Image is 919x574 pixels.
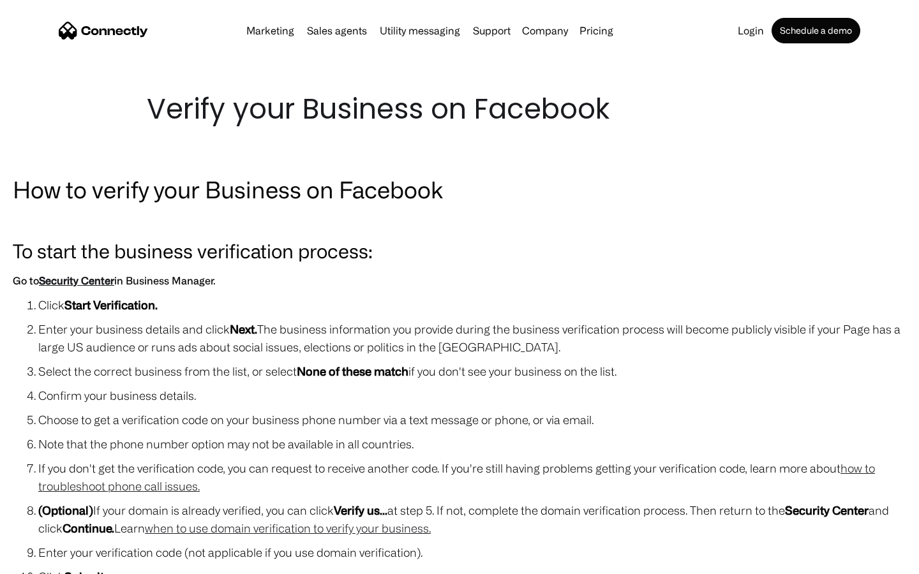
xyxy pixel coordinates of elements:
li: Confirm your business details. [38,386,906,404]
li: Enter your verification code (not applicable if you use domain verification). [38,543,906,561]
strong: Start Verification. [64,298,158,311]
a: Login [733,26,769,36]
a: when to use domain verification to verify your business. [145,522,431,534]
h1: Verify your Business on Facebook [147,89,772,129]
a: Pricing [574,26,618,36]
li: Note that the phone number option may not be available in all countries. [38,435,906,453]
a: Schedule a demo [772,18,860,43]
strong: Verify us... [334,504,387,517]
li: Choose to get a verification code on your business phone number via a text message or phone, or v... [38,411,906,429]
li: Select the correct business from the list, or select if you don't see your business on the list. [38,362,906,380]
h6: Go to in Business Manager. [13,272,906,290]
li: Enter your business details and click The business information you provide during the business ve... [38,320,906,356]
li: If your domain is already verified, you can click at step 5. If not, complete the domain verifica... [38,501,906,537]
li: Click [38,296,906,314]
a: Sales agents [302,26,372,36]
a: Security Center [39,275,114,286]
h2: How to verify your Business on Facebook [13,173,906,205]
strong: Security Center [785,504,869,517]
li: If you don't get the verification code, you can request to receive another code. If you're still ... [38,459,906,495]
aside: Language selected: English [13,552,77,570]
strong: Continue. [63,522,114,534]
ul: Language list [26,552,77,570]
div: Company [522,22,568,40]
strong: (Optional) [38,504,93,517]
strong: Next. [230,323,257,335]
h3: To start the business verification process: [13,236,906,265]
a: Marketing [241,26,299,36]
a: Utility messaging [375,26,465,36]
a: Support [468,26,516,36]
strong: None of these match [297,365,408,378]
p: ‍ [13,212,906,230]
